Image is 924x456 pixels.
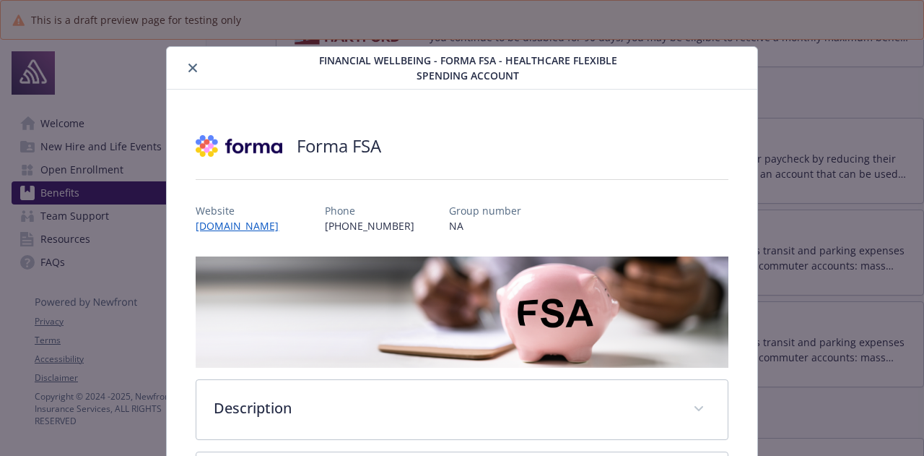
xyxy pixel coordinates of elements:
p: [PHONE_NUMBER] [325,218,414,233]
a: [DOMAIN_NAME] [196,219,290,233]
span: Financial Wellbeing - Forma FSA - Healthcare Flexible Spending Account [295,53,642,83]
div: Description [196,380,727,439]
p: NA [449,218,521,233]
img: banner [196,257,728,368]
img: Forma, Inc. [196,124,282,168]
p: Description [214,397,675,419]
h2: Forma FSA [297,134,381,158]
p: Website [196,203,290,218]
p: Group number [449,203,521,218]
button: close [184,59,201,77]
p: Phone [325,203,414,218]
